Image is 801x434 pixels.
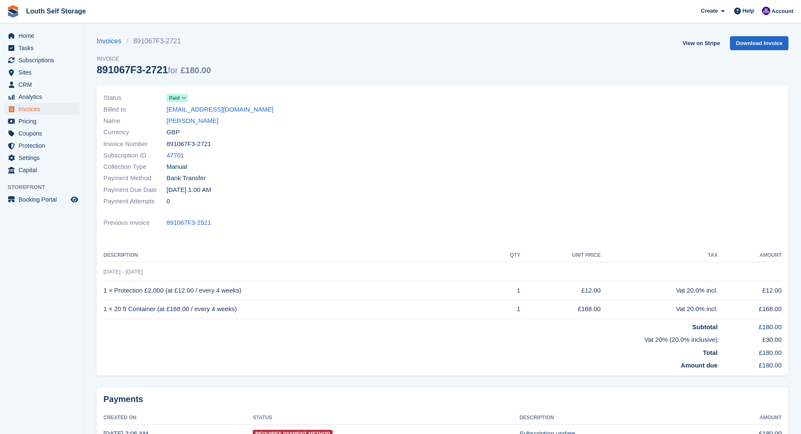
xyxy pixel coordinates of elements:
strong: Subtotal [693,323,718,330]
td: £168.00 [520,300,600,319]
td: £12.00 [718,281,782,300]
span: Subscription ID [103,151,167,160]
span: Invoice [97,55,211,63]
span: Booking Portal [19,194,69,205]
span: Status [103,93,167,103]
th: Unit Price [520,249,600,262]
td: 1 [491,300,520,319]
div: 891067F3-2721 [97,64,211,75]
a: Louth Self Storage [23,4,89,18]
span: Invoices [19,103,69,115]
strong: Total [703,349,718,356]
span: Home [19,30,69,42]
td: 1 [491,281,520,300]
a: menu [4,30,79,42]
span: Payment Attempts [103,197,167,206]
span: Tasks [19,42,69,54]
span: Billed to [103,105,167,114]
span: Payment Due Date [103,185,167,195]
th: Amount [718,249,782,262]
td: 1 × Protection £2,000 (at £12.00 / every 4 weeks) [103,281,491,300]
a: Invoices [97,36,127,46]
span: Protection [19,140,69,152]
span: Name [103,116,167,126]
img: Matthew Frith [762,7,770,15]
span: Help [743,7,754,15]
a: menu [4,91,79,103]
td: 1 × 20 ft Container (at £168.00 / every 4 weeks) [103,300,491,319]
span: Coupons [19,128,69,139]
a: menu [4,140,79,152]
span: Pricing [19,115,69,127]
th: QTY [491,249,520,262]
td: £180.00 [718,357,782,370]
time: 2025-07-31 00:00:00 UTC [167,185,211,195]
td: £180.00 [718,319,782,332]
span: Analytics [19,91,69,103]
a: menu [4,54,79,66]
div: Vat 20.0% incl. [601,286,718,296]
nav: breadcrumbs [97,36,211,46]
a: menu [4,128,79,139]
th: Description [103,249,491,262]
a: [EMAIL_ADDRESS][DOMAIN_NAME] [167,105,273,114]
a: menu [4,194,79,205]
td: £168.00 [718,300,782,319]
th: Status [253,411,519,425]
div: Vat 20.0% incl. [601,304,718,314]
span: 0 [167,197,170,206]
a: menu [4,164,79,176]
td: £12.00 [520,281,600,300]
a: 47701 [167,151,184,160]
span: Create [701,7,718,15]
span: Collection Type [103,162,167,172]
span: Sites [19,67,69,78]
span: CRM [19,79,69,91]
a: View on Stripe [679,36,723,50]
h2: Payments [103,394,782,405]
span: Subscriptions [19,54,69,66]
span: [DATE] - [DATE] [103,269,143,275]
strong: Amount due [681,362,718,369]
span: Currency [103,128,167,137]
a: Preview store [69,194,79,205]
span: Account [772,7,793,16]
span: Settings [19,152,69,164]
span: Previous Invoice [103,218,167,228]
th: Amount [706,411,782,425]
span: £180.00 [181,66,211,75]
span: Bank Transfer [167,173,206,183]
a: Paid [167,93,188,103]
th: Description [519,411,706,425]
a: 891067F3-2521 [167,218,211,228]
span: Capital [19,164,69,176]
th: Tax [601,249,718,262]
span: for [168,66,177,75]
span: GBP [167,128,180,137]
a: menu [4,67,79,78]
td: £30.00 [718,332,782,345]
span: 891067F3-2721 [167,139,211,149]
td: £180.00 [718,345,782,358]
img: stora-icon-8386f47178a22dfd0bd8f6a31ec36ba5ce8667c1dd55bd0f319d3a0aa187defe.svg [7,5,19,18]
a: Download Invoice [730,36,788,50]
a: menu [4,42,79,54]
span: Manual [167,162,187,172]
th: Created On [103,411,253,425]
a: menu [4,79,79,91]
a: menu [4,115,79,127]
a: menu [4,103,79,115]
span: Paid [169,94,180,102]
span: Payment Method [103,173,167,183]
span: Storefront [8,183,84,192]
a: [PERSON_NAME] [167,116,218,126]
span: Invoice Number [103,139,167,149]
td: Vat 20% (20.0% inclusive) [103,332,718,345]
a: menu [4,152,79,164]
